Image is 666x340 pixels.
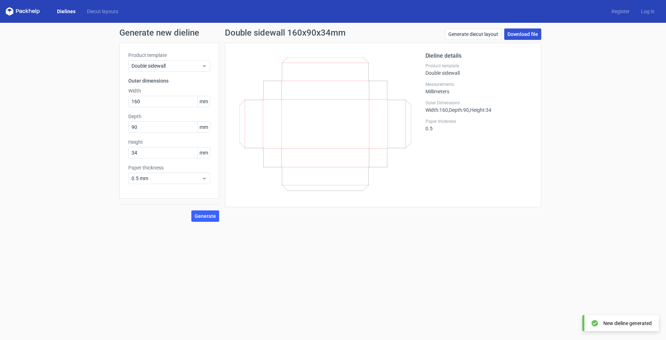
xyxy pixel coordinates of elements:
[469,107,491,113] span: , Height : 34
[197,122,210,132] span: mm
[51,8,81,15] a: Dielines
[425,119,532,124] label: Paper thickness
[603,320,652,327] div: New dieline generated
[131,62,202,69] span: Double sidewall
[425,107,448,113] span: Width : 160
[128,77,210,84] h3: Outer dimensions
[197,147,210,158] span: mm
[128,164,210,171] label: Paper thickness
[635,8,660,15] a: Log in
[445,28,501,40] a: Generate diecut layout
[128,138,210,146] label: Height
[425,119,532,131] div: 0.5
[425,100,532,106] label: Outer Dimensions
[425,63,532,76] div: Double sidewall
[425,82,532,87] label: Measurements
[81,8,124,15] a: Diecut layouts
[448,107,469,113] span: , Depth : 90
[191,210,219,222] button: Generate
[128,52,210,59] label: Product template
[128,87,210,94] label: Width
[119,28,547,37] h1: Generate new dieline
[225,28,346,37] h1: Double sidewall 160x90x34mm
[131,175,202,182] span: 0.5 mm
[425,63,532,69] label: Product template
[128,113,210,120] label: Depth
[195,214,216,219] span: Generate
[504,28,541,40] a: Download file
[425,52,532,60] h2: Dieline details
[606,8,635,15] a: Register
[197,96,210,107] span: mm
[425,82,532,94] div: Millimeters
